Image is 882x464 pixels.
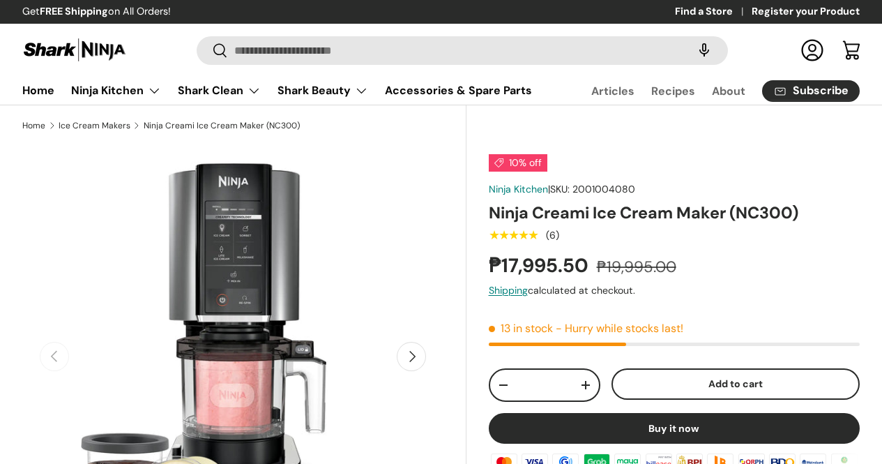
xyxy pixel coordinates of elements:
a: Home [22,121,45,130]
a: Ninja Creami Ice Cream Maker (NC300) [144,121,300,130]
a: Find a Store [675,4,752,20]
summary: Ninja Kitchen [63,77,169,105]
a: Articles [591,77,634,105]
p: - Hurry while stocks last! [556,321,683,336]
a: Home [22,77,54,104]
a: Ice Cream Makers [59,121,130,130]
a: Recipes [651,77,695,105]
a: Ninja Kitchen [489,183,548,195]
div: 5.0 out of 5.0 stars [489,229,538,241]
summary: Shark Clean [169,77,269,105]
a: Shark Clean [178,77,261,105]
span: 2001004080 [572,183,635,195]
button: Buy it now [489,413,860,444]
img: Shark Ninja Philippines [22,36,127,63]
div: (6) [546,230,559,241]
a: Accessories & Spare Parts [385,77,532,104]
span: ★★★★★ [489,228,538,242]
speech-search-button: Search by voice [682,35,727,66]
strong: FREE Shipping [40,5,108,17]
span: | [548,183,635,195]
span: Subscribe [793,85,849,96]
span: 13 in stock [489,321,553,336]
s: ₱19,995.00 [597,257,676,277]
summary: Shark Beauty [269,77,377,105]
a: About [712,77,745,105]
a: Subscribe [762,80,860,102]
nav: Breadcrumbs [22,119,466,132]
nav: Primary [22,77,532,105]
a: Ninja Kitchen [71,77,161,105]
div: calculated at checkout. [489,283,860,298]
nav: Secondary [558,77,860,105]
button: Add to cart [611,368,860,400]
span: 10% off [489,154,547,172]
h1: Ninja Creami Ice Cream Maker (NC300) [489,202,860,223]
a: Shipping [489,284,528,297]
strong: ₱17,995.50 [489,253,592,278]
a: Register your Product [752,4,860,20]
span: SKU: [550,183,570,195]
a: Shark Beauty [277,77,368,105]
p: Get on All Orders! [22,4,171,20]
